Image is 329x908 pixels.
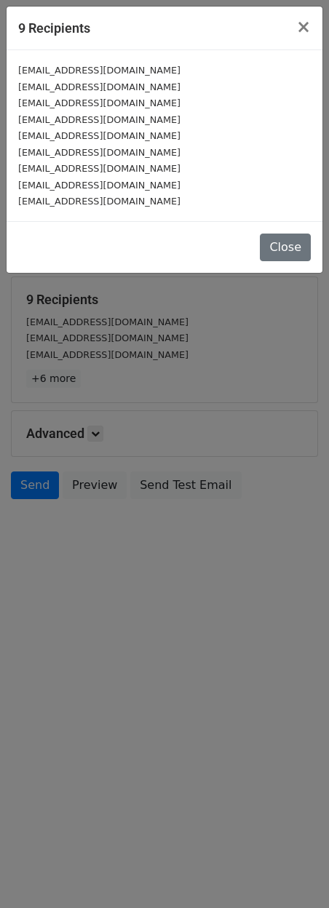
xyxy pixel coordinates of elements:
[18,97,181,108] small: [EMAIL_ADDRESS][DOMAIN_NAME]
[296,17,311,37] span: ×
[18,147,181,158] small: [EMAIL_ADDRESS][DOMAIN_NAME]
[18,18,90,38] h5: 9 Recipients
[18,196,181,207] small: [EMAIL_ADDRESS][DOMAIN_NAME]
[256,838,329,908] iframe: Chat Widget
[18,65,181,76] small: [EMAIL_ADDRESS][DOMAIN_NAME]
[285,7,322,47] button: Close
[18,180,181,191] small: [EMAIL_ADDRESS][DOMAIN_NAME]
[18,163,181,174] small: [EMAIL_ADDRESS][DOMAIN_NAME]
[260,234,311,261] button: Close
[18,114,181,125] small: [EMAIL_ADDRESS][DOMAIN_NAME]
[18,81,181,92] small: [EMAIL_ADDRESS][DOMAIN_NAME]
[18,130,181,141] small: [EMAIL_ADDRESS][DOMAIN_NAME]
